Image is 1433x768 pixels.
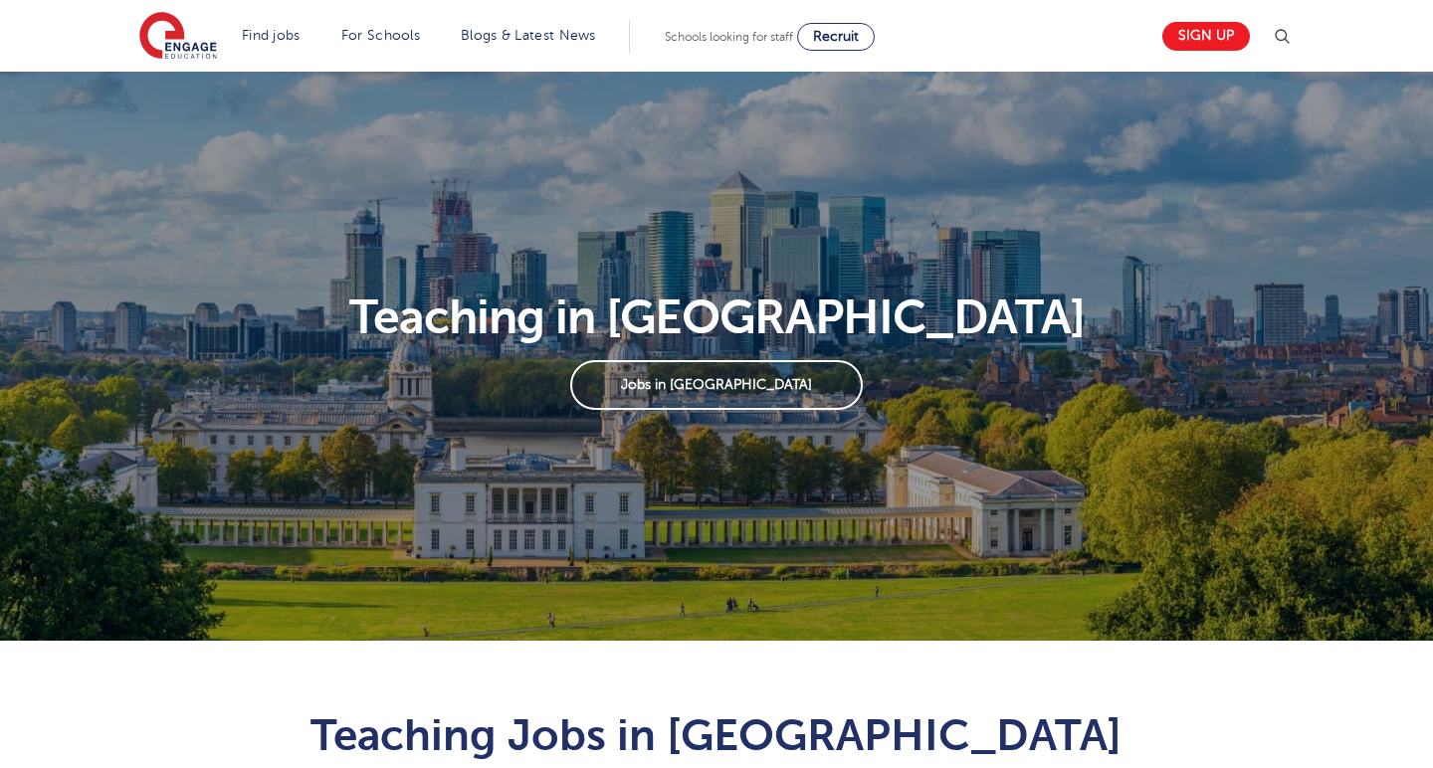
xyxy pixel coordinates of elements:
[341,28,420,43] a: For Schools
[139,12,217,62] img: Engage Education
[570,360,862,410] a: Jobs in [GEOGRAPHIC_DATA]
[128,293,1306,341] p: Teaching in [GEOGRAPHIC_DATA]
[461,28,596,43] a: Blogs & Latest News
[310,710,1122,760] span: Teaching Jobs in [GEOGRAPHIC_DATA]
[797,23,875,51] a: Recruit
[242,28,301,43] a: Find jobs
[813,29,859,44] span: Recruit
[665,30,793,44] span: Schools looking for staff
[1162,22,1250,51] a: Sign up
